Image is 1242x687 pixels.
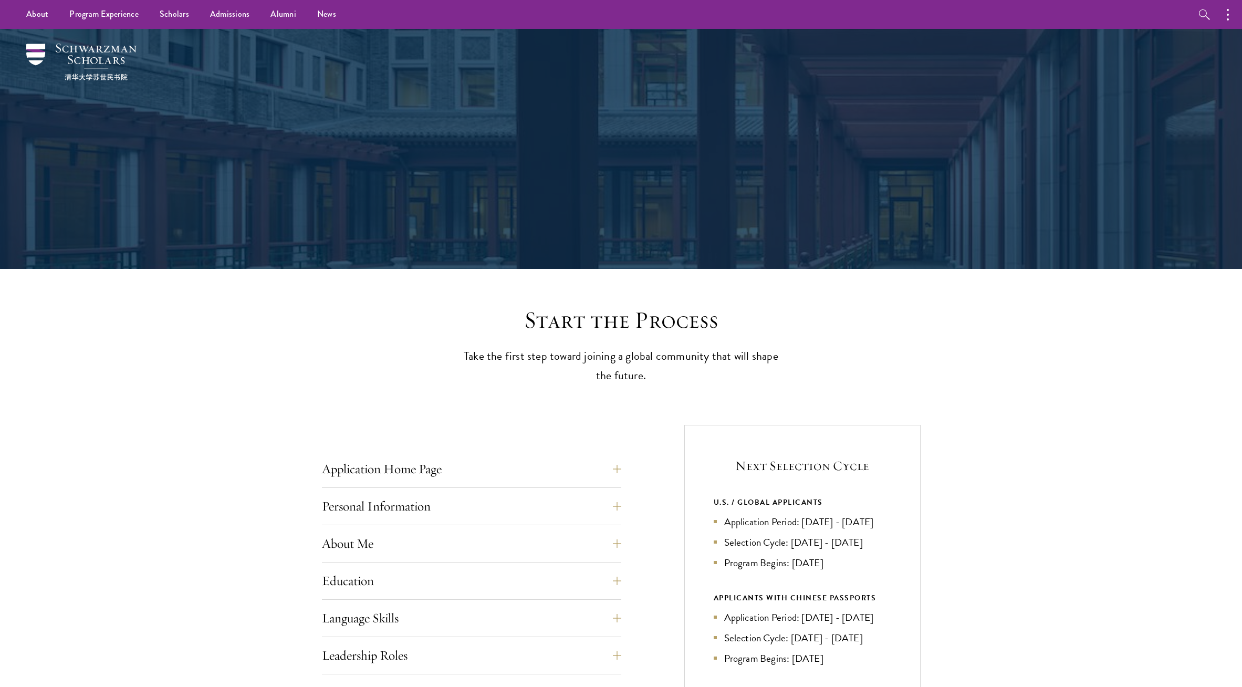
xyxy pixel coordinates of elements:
h2: Start the Process [458,306,784,335]
li: Program Begins: [DATE] [714,555,891,570]
h5: Next Selection Cycle [714,457,891,475]
button: Education [322,568,621,594]
button: About Me [322,531,621,556]
div: APPLICANTS WITH CHINESE PASSPORTS [714,591,891,605]
button: Personal Information [322,494,621,519]
button: Application Home Page [322,456,621,482]
li: Application Period: [DATE] - [DATE] [714,610,891,625]
li: Program Begins: [DATE] [714,651,891,666]
li: Application Period: [DATE] - [DATE] [714,514,891,529]
div: U.S. / GLOBAL APPLICANTS [714,496,891,509]
li: Selection Cycle: [DATE] - [DATE] [714,630,891,646]
button: Language Skills [322,606,621,631]
p: Take the first step toward joining a global community that will shape the future. [458,347,784,386]
button: Leadership Roles [322,643,621,668]
li: Selection Cycle: [DATE] - [DATE] [714,535,891,550]
img: Schwarzman Scholars [26,44,137,80]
